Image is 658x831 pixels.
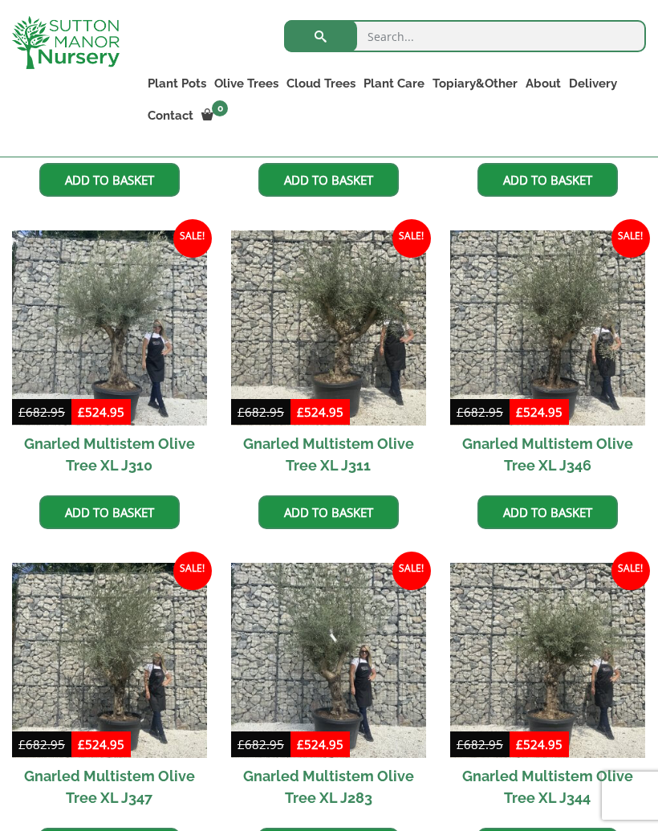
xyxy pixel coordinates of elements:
span: £ [297,736,304,752]
a: Add to basket: “Gnarled Multistem Olive Tree XL J310” [39,495,180,529]
img: Gnarled Multistem Olive Tree XL J310 [12,230,207,426]
span: Sale! [392,219,431,258]
a: Add to basket: “Gnarled Multistem Olive Tree XL J346” [477,495,618,529]
img: Gnarled Multistem Olive Tree XL J346 [450,230,645,426]
bdi: 524.95 [297,404,343,420]
a: Sale! Gnarled Multistem Olive Tree XL J346 [450,230,645,483]
span: £ [78,736,85,752]
span: £ [238,404,245,420]
a: Sale! Gnarled Multistem Olive Tree XL J344 [450,563,645,816]
span: £ [457,404,464,420]
a: Olive Trees [210,72,282,95]
h2: Gnarled Multistem Olive Tree XL J283 [231,758,426,816]
bdi: 682.95 [238,404,284,420]
a: 0 [197,104,233,127]
a: Topiary&Other [429,72,522,95]
span: £ [457,736,464,752]
a: Add to basket: “Gnarled Multistem Olive Tree XL J390” [39,163,180,197]
h2: Gnarled Multistem Olive Tree XL J346 [450,426,645,483]
span: £ [18,404,26,420]
a: Sale! Gnarled Multistem Olive Tree XL J283 [231,563,426,816]
bdi: 524.95 [297,736,343,752]
a: About [522,72,565,95]
span: £ [78,404,85,420]
img: logo [12,16,120,69]
bdi: 524.95 [516,736,563,752]
span: Sale! [611,552,650,590]
span: 0 [212,100,228,116]
bdi: 524.95 [516,404,563,420]
a: Plant Pots [144,72,210,95]
span: £ [297,404,304,420]
span: Sale! [173,219,212,258]
a: Add to basket: “Gnarled Multistem Olive Tree XL J309” [477,163,618,197]
bdi: 682.95 [18,736,65,752]
bdi: 682.95 [457,404,503,420]
a: Sale! Gnarled Multistem Olive Tree XL J310 [12,230,207,483]
img: Gnarled Multistem Olive Tree XL J347 [12,563,207,758]
a: Add to basket: “Gnarled Multistem Olive Tree XL J284” [258,163,399,197]
a: Plant Care [359,72,429,95]
a: Delivery [565,72,621,95]
span: Sale! [611,219,650,258]
bdi: 682.95 [18,404,65,420]
a: Sale! Gnarled Multistem Olive Tree XL J311 [231,230,426,483]
span: £ [516,404,523,420]
span: Sale! [392,552,431,590]
a: Cloud Trees [282,72,359,95]
a: Contact [144,104,197,127]
img: Gnarled Multistem Olive Tree XL J311 [231,230,426,426]
a: Add to basket: “Gnarled Multistem Olive Tree XL J311” [258,495,399,529]
img: Gnarled Multistem Olive Tree XL J344 [450,563,645,758]
bdi: 524.95 [78,404,124,420]
span: £ [18,736,26,752]
a: Sale! Gnarled Multistem Olive Tree XL J347 [12,563,207,816]
span: Sale! [173,552,212,590]
input: Search... [284,20,646,52]
h2: Gnarled Multistem Olive Tree XL J310 [12,426,207,483]
span: £ [238,736,245,752]
bdi: 524.95 [78,736,124,752]
span: £ [516,736,523,752]
h2: Gnarled Multistem Olive Tree XL J311 [231,426,426,483]
bdi: 682.95 [457,736,503,752]
bdi: 682.95 [238,736,284,752]
img: Gnarled Multistem Olive Tree XL J283 [231,563,426,758]
h2: Gnarled Multistem Olive Tree XL J347 [12,758,207,816]
h2: Gnarled Multistem Olive Tree XL J344 [450,758,645,816]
